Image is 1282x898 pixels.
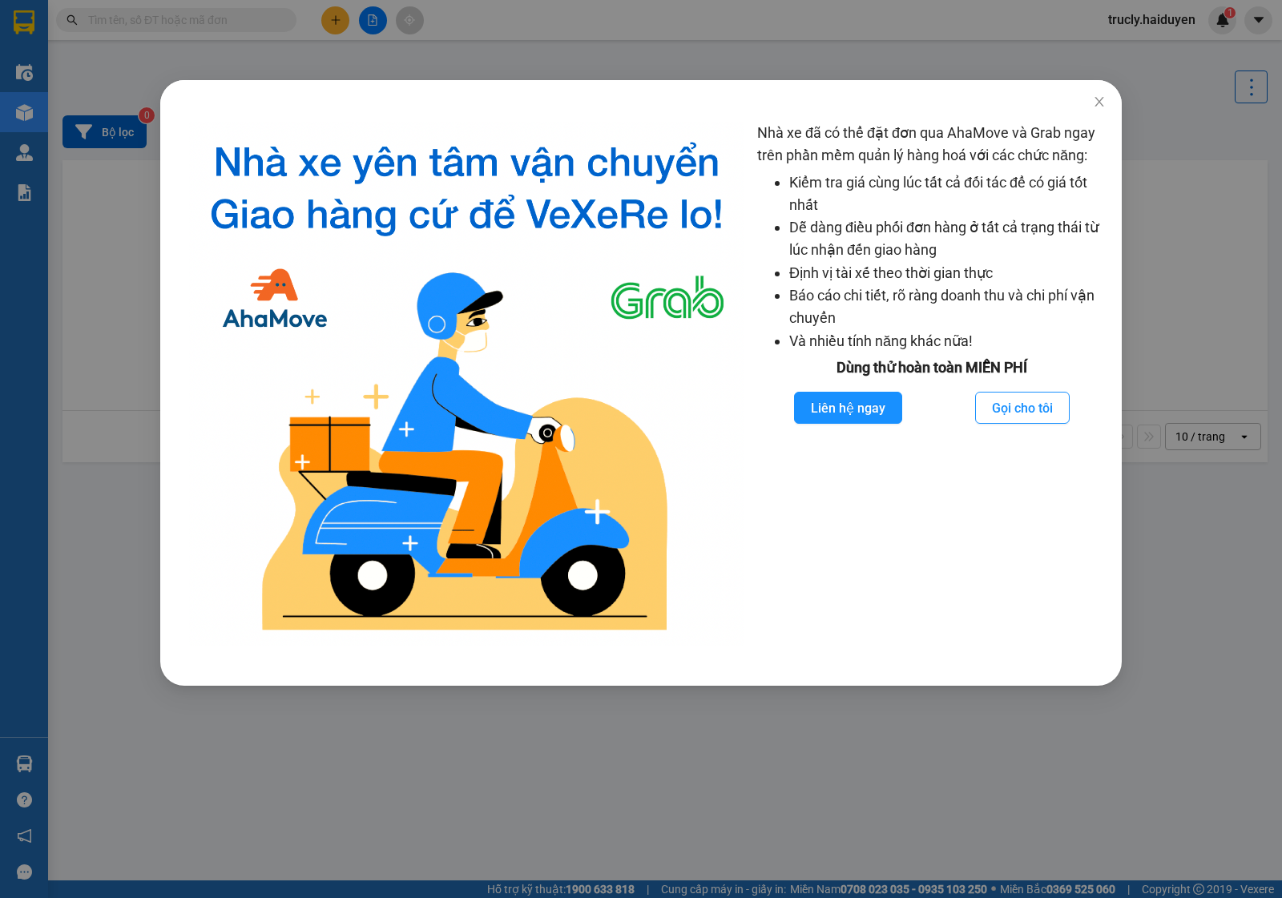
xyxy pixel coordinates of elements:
li: Định vị tài xế theo thời gian thực [789,262,1106,284]
li: Dễ dàng điều phối đơn hàng ở tất cả trạng thái từ lúc nhận đến giao hàng [789,216,1106,262]
button: Gọi cho tôi [975,392,1070,424]
div: Nhà xe đã có thể đặt đơn qua AhaMove và Grab ngay trên phần mềm quản lý hàng hoá với các chức năng: [757,122,1106,646]
span: Liên hệ ngay [811,398,885,418]
img: logo [189,122,744,646]
button: Liên hệ ngay [794,392,902,424]
span: close [1093,95,1106,108]
li: Và nhiều tính năng khác nữa! [789,330,1106,352]
li: Báo cáo chi tiết, rõ ràng doanh thu và chi phí vận chuyển [789,284,1106,330]
li: Kiểm tra giá cùng lúc tất cả đối tác để có giá tốt nhất [789,171,1106,217]
button: Close [1077,80,1122,125]
span: Gọi cho tôi [992,398,1053,418]
div: Dùng thử hoàn toàn MIỄN PHÍ [757,356,1106,379]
